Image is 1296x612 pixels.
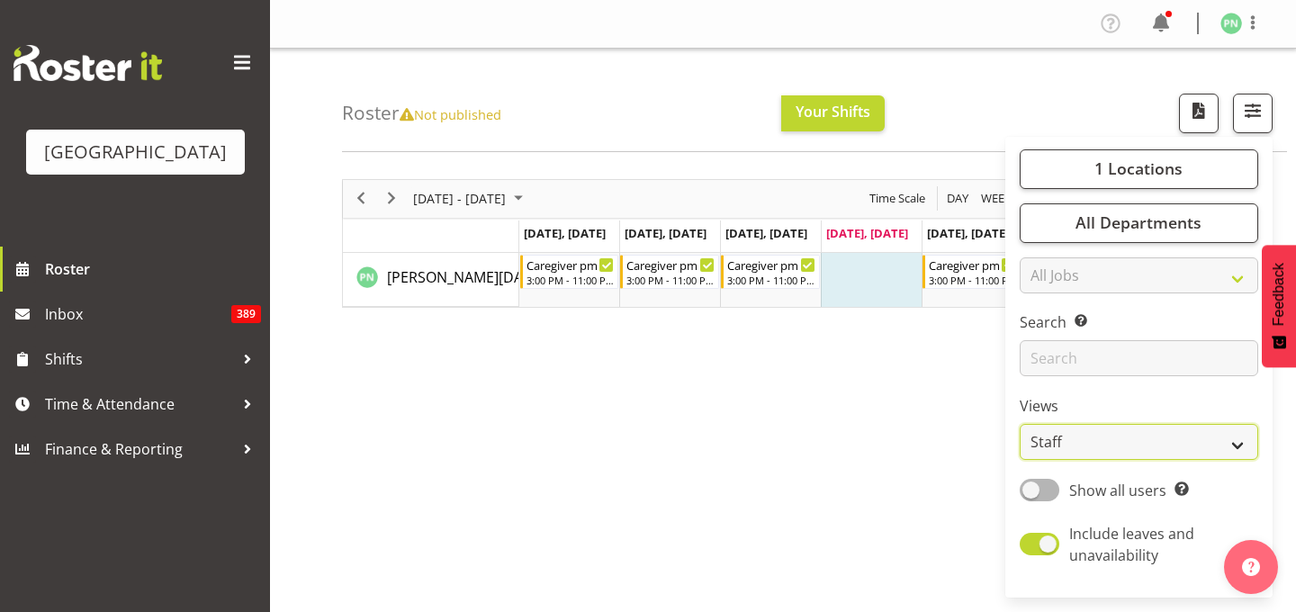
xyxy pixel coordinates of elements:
span: 389 [231,305,261,323]
span: [DATE], [DATE] [725,225,807,241]
div: Caregiver pm [929,256,1017,274]
button: Next [380,187,404,210]
div: Caregiver pm [626,256,715,274]
span: Time & Attendance [45,391,234,418]
span: Week [979,187,1013,210]
div: Caregiver pm [526,256,615,274]
div: Penny Navidad"s event - Caregiver pm Begin From Friday, October 10, 2025 at 3:00:00 PM GMT+13:00 ... [922,255,1021,289]
img: penny-navidad674.jpg [1220,13,1242,34]
span: Roster [45,256,261,283]
div: 3:00 PM - 11:00 PM [727,273,815,287]
span: [DATE] - [DATE] [411,187,508,210]
div: Timeline Week of October 9, 2025 [342,179,1224,308]
div: Penny Navidad"s event - Caregiver pm Begin From Monday, October 6, 2025 at 3:00:00 PM GMT+13:00 E... [520,255,619,289]
span: [DATE], [DATE] [927,225,1009,241]
div: Penny Navidad"s event - Caregiver pm Begin From Tuesday, October 7, 2025 at 3:00:00 PM GMT+13:00 ... [620,255,719,289]
div: Penny Navidad"s event - Caregiver pm Begin From Wednesday, October 8, 2025 at 3:00:00 PM GMT+13:0... [721,255,820,289]
h4: Roster [342,103,501,123]
span: 1 Locations [1094,157,1183,179]
button: Previous [349,187,373,210]
span: Time Scale [868,187,927,210]
button: Timeline Week [978,187,1015,210]
button: Download a PDF of the roster according to the set date range. [1179,94,1219,133]
span: Inbox [45,301,231,328]
button: Your Shifts [781,95,885,131]
img: help-xxl-2.png [1242,558,1260,576]
span: All Departments [1075,211,1201,233]
div: October 06 - 12, 2025 [407,180,534,218]
span: Your Shifts [796,102,870,121]
span: Shifts [45,346,234,373]
button: 1 Locations [1020,149,1258,189]
div: 3:00 PM - 11:00 PM [626,273,715,287]
span: Include leaves and unavailability [1069,524,1194,565]
span: [DATE], [DATE] [524,225,606,241]
span: Show all users [1069,481,1166,500]
button: Feedback - Show survey [1262,245,1296,367]
div: 3:00 PM - 11:00 PM [929,273,1017,287]
span: [DATE], [DATE] [826,225,908,241]
img: Rosterit website logo [13,45,162,81]
span: Feedback [1271,263,1287,326]
button: October 2025 [410,187,531,210]
td: Penny Navidad resource [343,253,519,307]
span: [DATE], [DATE] [625,225,706,241]
button: All Departments [1020,203,1258,243]
span: Day [945,187,970,210]
div: [GEOGRAPHIC_DATA] [44,139,227,166]
div: 3:00 PM - 11:00 PM [526,273,615,287]
button: Filter Shifts [1233,94,1273,133]
span: [PERSON_NAME][DATE] [387,267,544,287]
span: Finance & Reporting [45,436,234,463]
div: previous period [346,180,376,218]
table: Timeline Week of October 9, 2025 [519,253,1223,307]
div: next period [376,180,407,218]
a: [PERSON_NAME][DATE] [387,266,544,288]
label: Views [1020,395,1258,417]
button: Timeline Day [944,187,972,210]
div: Caregiver pm [727,256,815,274]
label: Search [1020,311,1258,333]
input: Search [1020,340,1258,376]
button: Time Scale [867,187,929,210]
span: Not published [400,105,501,123]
